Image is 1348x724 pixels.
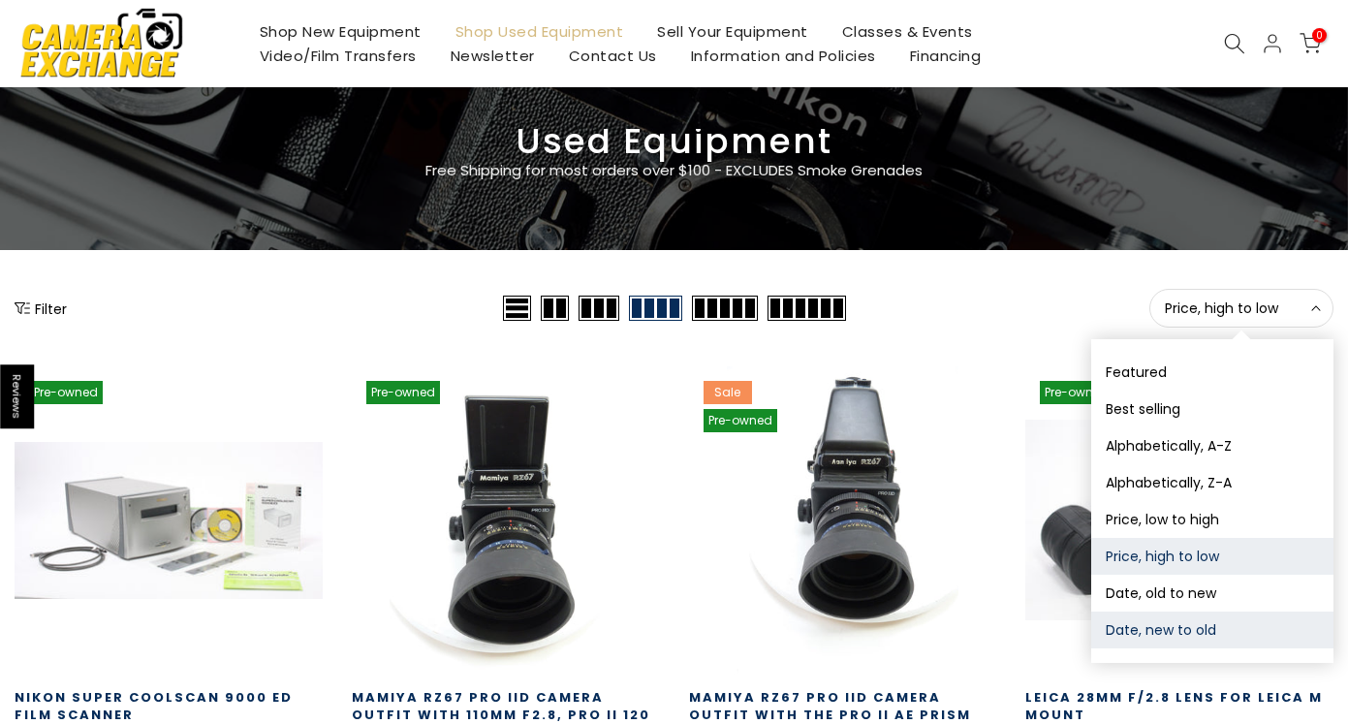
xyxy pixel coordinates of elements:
h3: Used Equipment [15,129,1333,154]
a: Video/Film Transfers [242,44,433,68]
span: 0 [1312,28,1327,43]
a: Leica 28mm f/2.8 Lens for Leica M Mount [1025,688,1323,724]
a: Shop Used Equipment [438,19,641,44]
a: Newsletter [433,44,551,68]
button: Price, low to high [1091,501,1333,538]
button: Date, new to old [1091,612,1333,648]
a: Information and Policies [674,44,893,68]
button: Alphabetically, A-Z [1091,427,1333,464]
button: Price, high to low [1149,289,1333,328]
button: Alphabetically, Z-A [1091,464,1333,501]
button: Show filters [15,299,67,318]
a: Sell Your Equipment [641,19,826,44]
a: Shop New Equipment [242,19,438,44]
a: Contact Us [551,44,674,68]
button: Best selling [1091,391,1333,427]
a: Classes & Events [825,19,989,44]
a: Financing [893,44,998,68]
p: Free Shipping for most orders over $100 - EXCLUDES Smoke Grenades [311,159,1038,182]
button: Price, high to low [1091,538,1333,575]
a: Nikon Super Coolscan 9000 ED Film Scanner [15,688,293,724]
a: 0 [1300,33,1321,54]
button: Featured [1091,354,1333,391]
button: Date, old to new [1091,575,1333,612]
span: Price, high to low [1165,299,1318,317]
